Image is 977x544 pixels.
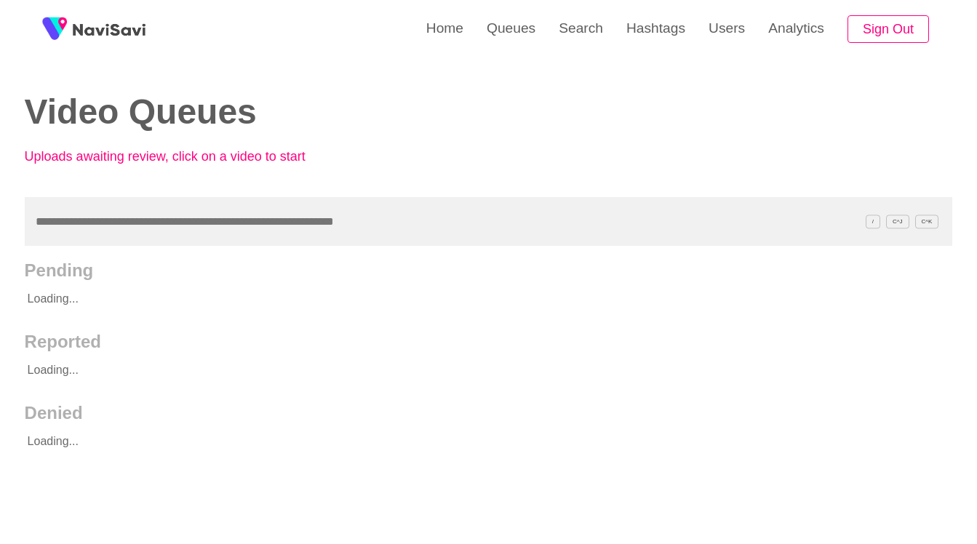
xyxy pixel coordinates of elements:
[25,149,345,164] p: Uploads awaiting review, click on a video to start
[73,22,145,36] img: fireSpot
[25,352,860,388] p: Loading...
[36,11,73,47] img: fireSpot
[25,260,953,281] h2: Pending
[25,423,860,460] p: Loading...
[25,332,953,352] h2: Reported
[25,281,860,317] p: Loading...
[886,215,909,228] span: C^J
[25,403,953,423] h2: Denied
[848,15,929,44] button: Sign Out
[866,215,880,228] span: /
[915,215,939,228] span: C^K
[25,93,467,132] h2: Video Queues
